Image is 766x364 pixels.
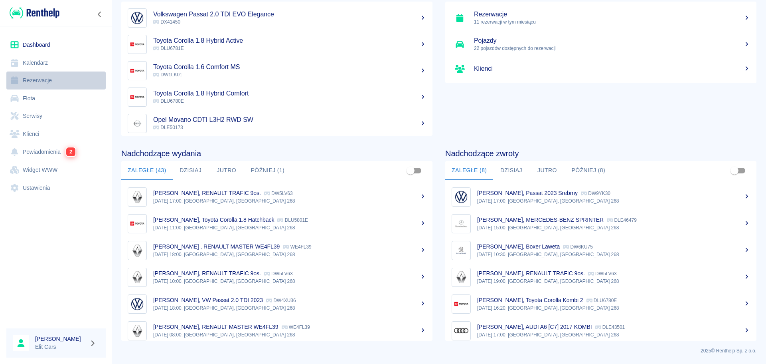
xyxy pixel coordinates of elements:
[121,31,432,58] a: ImageToyota Corolla 1.8 Hybrid Active DLU6781E
[6,54,106,72] a: Kalendarz
[6,161,106,179] a: Widget WWW
[477,297,583,303] p: [PERSON_NAME], Toyota Corolla Kombi 2
[121,183,432,210] a: Image[PERSON_NAME], RENAULT TRAFIC 9os. DW5LV63[DATE] 17:00, [GEOGRAPHIC_DATA], [GEOGRAPHIC_DATA]...
[445,183,756,210] a: Image[PERSON_NAME], Passat 2023 Srebrny DW9YK30[DATE] 17:00, [GEOGRAPHIC_DATA], [GEOGRAPHIC_DATA]...
[6,36,106,54] a: Dashboard
[445,237,756,264] a: Image[PERSON_NAME], Boxer Laweta DW6KU75[DATE] 10:30, [GEOGRAPHIC_DATA], [GEOGRAPHIC_DATA] 268
[477,278,750,285] p: [DATE] 19:00, [GEOGRAPHIC_DATA], [GEOGRAPHIC_DATA] 268
[6,107,106,125] a: Serwisy
[130,10,145,26] img: Image
[121,237,432,264] a: Image[PERSON_NAME] , RENAULT MASTER WE4FL39 WE4FL39[DATE] 18:00, [GEOGRAPHIC_DATA], [GEOGRAPHIC_D...
[153,243,280,250] p: [PERSON_NAME] , RENAULT MASTER WE4FL39
[477,217,604,223] p: [PERSON_NAME], MERCEDES-BENZ SPRINTER
[121,161,173,180] button: Zaległe (43)
[130,189,145,205] img: Image
[277,217,308,223] p: DLU5801E
[474,45,750,52] p: 22 pojazdów dostępnych do rezerwacji
[153,90,426,97] h5: Toyota Corolla 1.8 Hybrid Comfort
[153,116,426,124] h5: Opel Movano CDTI L3H2 RWD SW
[474,18,750,26] p: 11 rezerwacji w tym miesiącu
[445,264,756,290] a: Image[PERSON_NAME], RENAULT TRAFIC 9os. DW5LV63[DATE] 19:00, [GEOGRAPHIC_DATA], [GEOGRAPHIC_DATA]...
[454,323,469,338] img: Image
[209,161,245,180] button: Jutro
[477,324,592,330] p: [PERSON_NAME], AUDI A6 [C7] 2017 KOMBI
[153,251,426,258] p: [DATE] 18:00, [GEOGRAPHIC_DATA], [GEOGRAPHIC_DATA] 268
[454,216,469,231] img: Image
[445,161,493,180] button: Zaległe (8)
[454,189,469,205] img: Image
[283,244,311,250] p: WE4FL39
[474,37,750,45] h5: Pojazdy
[153,324,278,330] p: [PERSON_NAME], RENAULT MASTER WE4FL39
[445,290,756,317] a: Image[PERSON_NAME], Toyota Corolla Kombi 2 DLU6780E[DATE] 16:20, [GEOGRAPHIC_DATA], [GEOGRAPHIC_D...
[121,264,432,290] a: Image[PERSON_NAME], RENAULT TRAFIC 9os. DW5LV63[DATE] 10:00, [GEOGRAPHIC_DATA], [GEOGRAPHIC_DATA]...
[153,197,426,205] p: [DATE] 17:00, [GEOGRAPHIC_DATA], [GEOGRAPHIC_DATA] 268
[121,110,432,137] a: ImageOpel Movano CDTI L3H2 RWD SW DLE50173
[94,9,106,20] button: Zwiń nawigację
[66,147,75,157] span: 2
[153,304,426,312] p: [DATE] 18:00, [GEOGRAPHIC_DATA], [GEOGRAPHIC_DATA] 268
[477,197,750,205] p: [DATE] 17:00, [GEOGRAPHIC_DATA], [GEOGRAPHIC_DATA] 268
[529,161,565,180] button: Jutro
[6,143,106,161] a: Powiadomienia2
[121,290,432,317] a: Image[PERSON_NAME], VW Passat 2.0 TDI 2023 DW4XU36[DATE] 18:00, [GEOGRAPHIC_DATA], [GEOGRAPHIC_DA...
[474,10,750,18] h5: Rezerwacje
[6,72,106,90] a: Rezerwacje
[153,297,263,303] p: [PERSON_NAME], VW Passat 2.0 TDI 2023
[477,190,578,196] p: [PERSON_NAME], Passat 2023 Srebrny
[477,270,585,276] p: [PERSON_NAME], RENAULT TRAFIC 9os.
[35,343,86,351] p: Elit Cars
[6,6,59,20] a: Renthelp logo
[130,323,145,338] img: Image
[130,90,145,105] img: Image
[477,224,750,231] p: [DATE] 15:00, [GEOGRAPHIC_DATA], [GEOGRAPHIC_DATA] 268
[607,217,637,223] p: DLE46479
[266,298,296,303] p: DW4XU36
[403,163,418,178] span: Pokaż przypisane tylko do mnie
[563,244,593,250] p: DW6KU75
[264,191,293,196] p: DW5LV63
[282,324,310,330] p: WE4FL39
[153,98,184,104] span: DLU6780E
[454,270,469,285] img: Image
[493,161,529,180] button: Dzisiaj
[153,224,426,231] p: [DATE] 11:00, [GEOGRAPHIC_DATA], [GEOGRAPHIC_DATA] 268
[445,149,756,158] h4: Nadchodzące zwroty
[130,296,145,312] img: Image
[474,65,750,73] h5: Klienci
[581,191,610,196] p: DW9YK30
[130,216,145,231] img: Image
[121,317,432,344] a: Image[PERSON_NAME], RENAULT MASTER WE4FL39 WE4FL39[DATE] 08:00, [GEOGRAPHIC_DATA], [GEOGRAPHIC_DA...
[130,63,145,78] img: Image
[445,317,756,344] a: Image[PERSON_NAME], AUDI A6 [C7] 2017 KOMBI DLE43501[DATE] 17:00, [GEOGRAPHIC_DATA], [GEOGRAPHIC_...
[153,278,426,285] p: [DATE] 10:00, [GEOGRAPHIC_DATA], [GEOGRAPHIC_DATA] 268
[245,161,291,180] button: Później (1)
[153,270,261,276] p: [PERSON_NAME], RENAULT TRAFIC 9os.
[445,210,756,237] a: Image[PERSON_NAME], MERCEDES-BENZ SPRINTER DLE46479[DATE] 15:00, [GEOGRAPHIC_DATA], [GEOGRAPHIC_D...
[130,270,145,285] img: Image
[588,271,617,276] p: DW5LV63
[153,125,183,130] span: DLE50173
[445,5,756,31] a: Rezerwacje11 rezerwacji w tym miesiącu
[153,37,426,45] h5: Toyota Corolla 1.8 Hybrid Active
[121,58,432,84] a: ImageToyota Corolla 1.6 Comfort MS DW1LK01
[454,243,469,258] img: Image
[595,324,625,330] p: DLE43501
[153,217,274,223] p: [PERSON_NAME], Toyota Corolla 1.8 Hatchback
[477,331,750,338] p: [DATE] 17:00, [GEOGRAPHIC_DATA], [GEOGRAPHIC_DATA] 268
[153,46,184,51] span: DLU6781E
[153,19,180,25] span: DX41450
[121,347,756,354] p: 2025 © Renthelp Sp. z o.o.
[153,10,426,18] h5: Volkswagen Passat 2.0 TDI EVO Elegance
[121,210,432,237] a: Image[PERSON_NAME], Toyota Corolla 1.8 Hatchback DLU5801E[DATE] 11:00, [GEOGRAPHIC_DATA], [GEOGRA...
[477,251,750,258] p: [DATE] 10:30, [GEOGRAPHIC_DATA], [GEOGRAPHIC_DATA] 268
[130,37,145,52] img: Image
[565,161,612,180] button: Później (8)
[130,243,145,258] img: Image
[153,331,426,338] p: [DATE] 08:00, [GEOGRAPHIC_DATA], [GEOGRAPHIC_DATA] 268
[445,31,756,58] a: Pojazdy22 pojazdów dostępnych do rezerwacji
[727,163,742,178] span: Pokaż przypisane tylko do mnie
[6,90,106,107] a: Flota
[477,304,750,312] p: [DATE] 16:20, [GEOGRAPHIC_DATA], [GEOGRAPHIC_DATA] 268
[121,149,432,158] h4: Nadchodzące wydania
